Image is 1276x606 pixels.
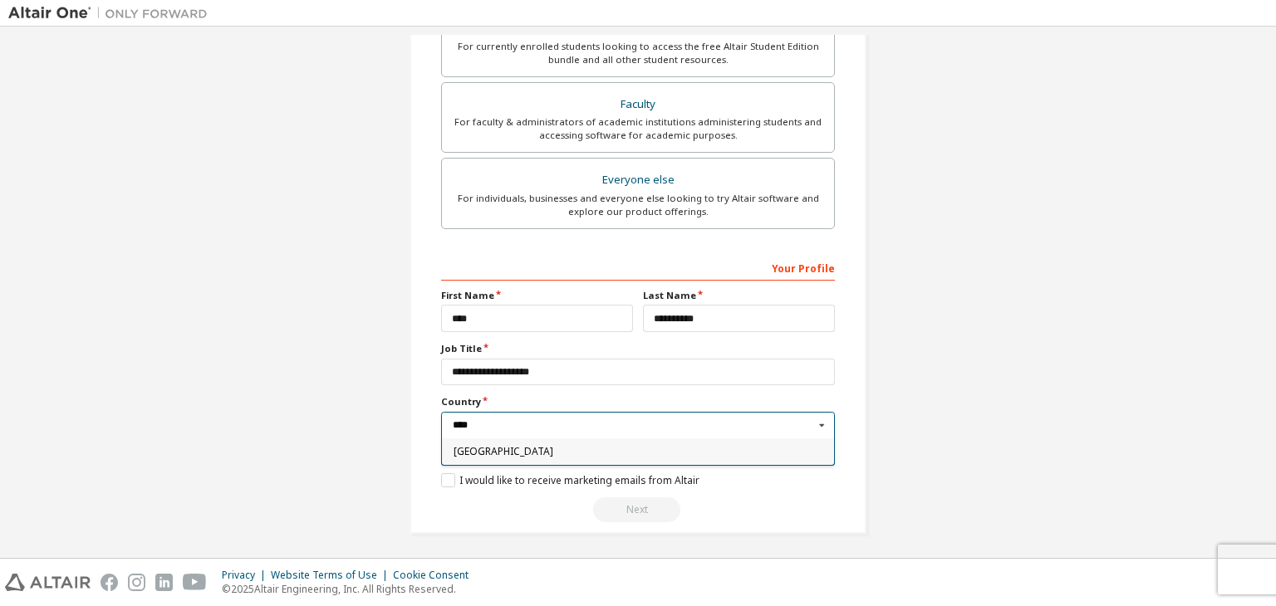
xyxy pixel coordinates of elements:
label: Job Title [441,342,835,355]
div: Cookie Consent [393,569,478,582]
img: Altair One [8,5,216,22]
div: Website Terms of Use [271,569,393,582]
label: First Name [441,289,633,302]
img: linkedin.svg [155,574,173,591]
label: Last Name [643,289,835,302]
img: youtube.svg [183,574,207,591]
div: Faculty [452,93,824,116]
span: [GEOGRAPHIC_DATA] [454,447,823,457]
img: facebook.svg [101,574,118,591]
div: Privacy [222,569,271,582]
div: Your Profile [441,254,835,281]
label: I would like to receive marketing emails from Altair [441,473,699,487]
label: Country [441,395,835,408]
div: Read and acccept EULA to continue [441,497,835,522]
div: For currently enrolled students looking to access the free Altair Student Edition bundle and all ... [452,40,824,66]
p: © 2025 Altair Engineering, Inc. All Rights Reserved. [222,582,478,596]
div: For faculty & administrators of academic institutions administering students and accessing softwa... [452,115,824,142]
div: Everyone else [452,169,824,192]
img: altair_logo.svg [5,574,91,591]
div: For individuals, businesses and everyone else looking to try Altair software and explore our prod... [452,192,824,218]
img: instagram.svg [128,574,145,591]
